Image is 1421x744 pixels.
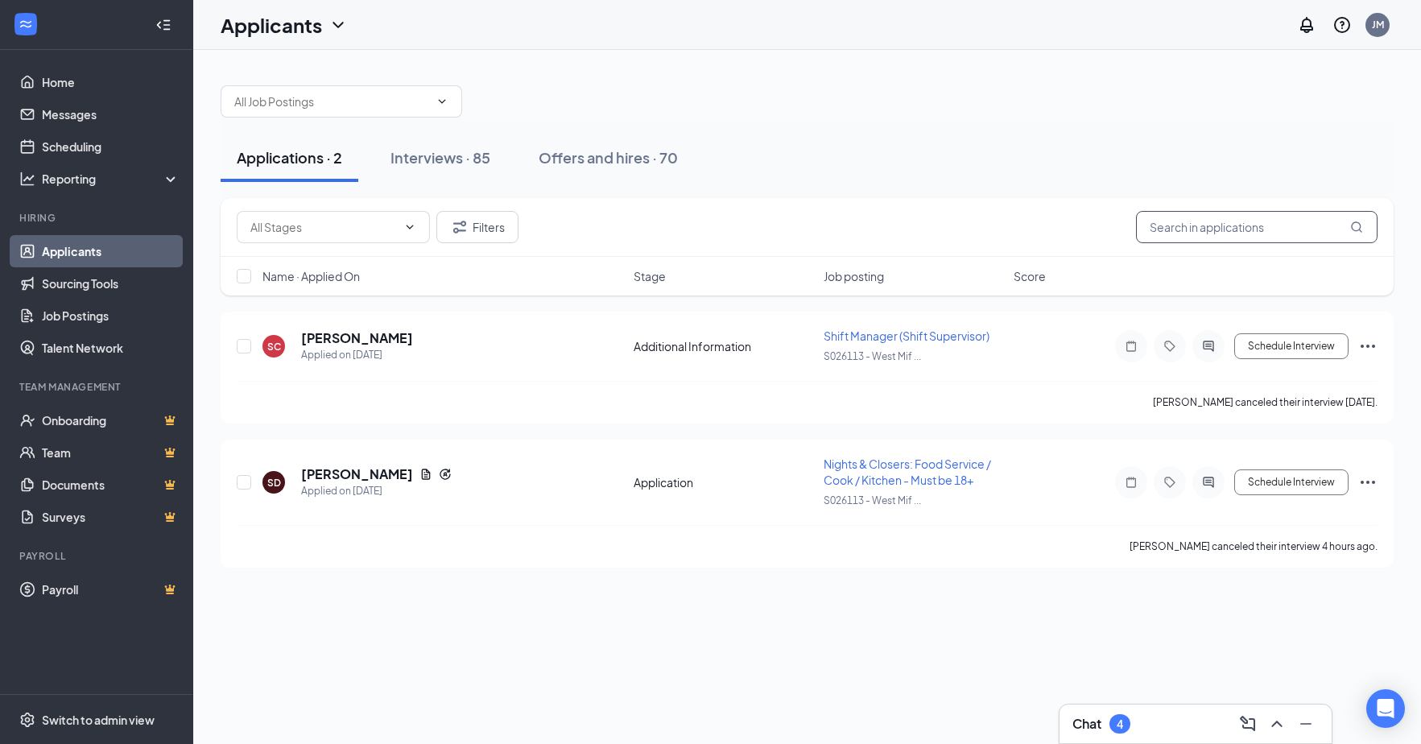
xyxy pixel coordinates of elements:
div: Offers and hires · 70 [539,147,678,167]
div: Hiring [19,211,176,225]
div: [PERSON_NAME] canceled their interview 4 hours ago. [1130,539,1378,555]
a: Messages [42,98,180,130]
svg: Document [419,468,432,481]
svg: ActiveChat [1199,476,1218,489]
a: TeamCrown [42,436,180,469]
button: ComposeMessage [1235,711,1261,737]
div: JM [1372,18,1384,31]
button: ChevronUp [1264,711,1290,737]
div: Interviews · 85 [390,147,490,167]
a: PayrollCrown [42,573,180,606]
svg: Note [1122,340,1141,353]
input: All Job Postings [234,93,429,110]
svg: ComposeMessage [1238,714,1258,734]
div: Payroll [19,549,176,563]
a: DocumentsCrown [42,469,180,501]
a: SurveysCrown [42,501,180,533]
svg: Tag [1160,340,1179,353]
span: S026113 - West Mif ... [824,494,921,506]
svg: Filter [450,217,469,237]
button: Filter Filters [436,211,518,243]
span: Nights & Closers: Food Service / Cook / Kitchen - Must be 18+ [824,457,991,487]
a: Sourcing Tools [42,267,180,300]
span: S026113 - West Mif ... [824,350,921,362]
div: Applications · 2 [237,147,342,167]
div: Applied on [DATE] [301,483,452,499]
div: Open Intercom Messenger [1366,689,1405,728]
svg: Minimize [1296,714,1316,734]
span: Stage [634,268,666,284]
div: 4 [1117,717,1123,731]
svg: Collapse [155,17,171,33]
div: Applied on [DATE] [301,347,413,363]
svg: ChevronUp [1267,714,1287,734]
button: Schedule Interview [1234,333,1349,359]
div: Team Management [19,380,176,394]
svg: ChevronDown [403,221,416,234]
svg: Ellipses [1358,337,1378,356]
a: OnboardingCrown [42,404,180,436]
div: Application [634,474,814,490]
svg: Notifications [1297,15,1316,35]
a: Applicants [42,235,180,267]
svg: MagnifyingGlass [1350,221,1363,234]
svg: Note [1122,476,1141,489]
svg: ChevronDown [436,95,448,108]
svg: QuestionInfo [1332,15,1352,35]
button: Minimize [1293,711,1319,737]
svg: Reapply [439,468,452,481]
div: [PERSON_NAME] canceled their interview [DATE]. [1153,395,1378,411]
button: Schedule Interview [1234,469,1349,495]
svg: WorkstreamLogo [18,16,34,32]
input: Search in applications [1136,211,1378,243]
svg: Ellipses [1358,473,1378,492]
span: Job posting [824,268,884,284]
div: SC [267,340,281,353]
svg: ChevronDown [328,15,348,35]
input: All Stages [250,218,397,236]
span: Shift Manager (Shift Supervisor) [824,329,989,343]
div: SD [267,476,281,490]
div: Reporting [42,171,180,187]
svg: Tag [1160,476,1179,489]
h1: Applicants [221,11,322,39]
div: Additional Information [634,338,814,354]
a: Home [42,66,180,98]
a: Job Postings [42,300,180,332]
span: Name · Applied On [262,268,360,284]
h5: [PERSON_NAME] [301,329,413,347]
svg: ActiveChat [1199,340,1218,353]
svg: Settings [19,712,35,728]
div: Switch to admin view [42,712,155,728]
h5: [PERSON_NAME] [301,465,413,483]
h3: Chat [1072,715,1101,733]
svg: Analysis [19,171,35,187]
span: Score [1014,268,1046,284]
a: Scheduling [42,130,180,163]
a: Talent Network [42,332,180,364]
